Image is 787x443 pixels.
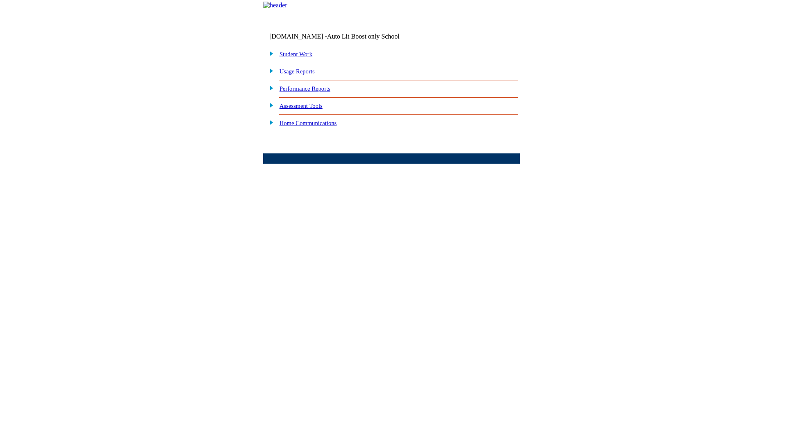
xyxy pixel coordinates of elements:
[269,33,420,40] td: [DOMAIN_NAME] -
[280,85,330,92] a: Performance Reports
[280,68,315,75] a: Usage Reports
[327,33,400,40] nobr: Auto Lit Boost only School
[263,2,287,9] img: header
[280,51,312,57] a: Student Work
[265,84,274,91] img: plus.gif
[265,119,274,126] img: plus.gif
[265,101,274,109] img: plus.gif
[280,120,337,126] a: Home Communications
[265,67,274,74] img: plus.gif
[265,50,274,57] img: plus.gif
[280,103,323,109] a: Assessment Tools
